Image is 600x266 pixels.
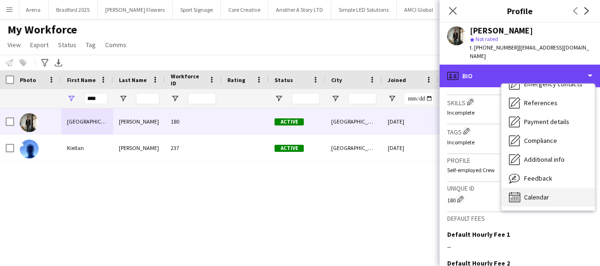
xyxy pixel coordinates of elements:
button: Open Filter Menu [67,94,75,103]
div: [DATE] [382,135,439,161]
span: Joined [388,76,406,83]
h3: Skills [447,97,592,107]
h3: Default Hourly Fee 1 [447,230,510,239]
h3: Tags [447,126,592,136]
div: Compliance [501,131,595,150]
span: References [524,99,558,107]
span: Export [30,41,49,49]
h3: Default fees [447,214,592,223]
span: View [8,41,21,49]
div: Kiellan [61,135,113,161]
span: Photo [20,76,36,83]
app-action-btn: Export XLSX [53,57,64,68]
button: Open Filter Menu [275,94,283,103]
button: Open Filter Menu [388,94,396,103]
span: t. [PHONE_NUMBER] [470,44,519,51]
img: Kiellan Parker [20,140,39,158]
span: Not rated [475,35,498,42]
span: Compliance [524,136,557,145]
span: Active [275,145,304,152]
h3: Profile [447,156,592,165]
button: AMCI Global [397,0,441,19]
button: Simple LED Solutions [331,0,397,19]
span: Active [275,118,304,125]
button: [PERSON_NAME] Flowers [98,0,173,19]
p: Self-employed Crew [447,166,592,174]
div: [GEOGRAPHIC_DATA] [325,108,382,134]
span: Tag [86,41,96,49]
span: Rating [227,76,245,83]
div: References [501,93,595,112]
button: Open Filter Menu [119,94,127,103]
div: 237 [165,135,222,161]
div: Additional info [501,150,595,169]
span: Status [58,41,76,49]
span: Status [275,76,293,83]
button: Open Filter Menu [331,94,340,103]
button: Core Creative [221,0,268,19]
span: Emergency contacts [524,80,583,88]
span: First Name [67,76,96,83]
div: [PERSON_NAME] [113,108,165,134]
div: Calendar [501,188,595,207]
div: Feedback [501,169,595,188]
p: Incomplete [447,109,592,116]
div: [DATE] [382,108,439,134]
span: | [EMAIL_ADDRESS][DOMAIN_NAME] [470,44,589,59]
span: Feedback [524,174,552,183]
button: Open Filter Menu [171,94,179,103]
span: Comms [105,41,126,49]
span: Calendar [524,193,549,201]
input: City Filter Input [348,93,376,104]
div: [PERSON_NAME] [470,26,533,35]
p: Incomplete [447,139,592,146]
a: Export [26,39,52,51]
input: Last Name Filter Input [136,93,159,104]
div: Payment details [501,112,595,131]
div: 180 [165,108,222,134]
div: Emergency contacts [501,75,595,93]
a: Status [54,39,80,51]
div: [GEOGRAPHIC_DATA] [61,108,113,134]
app-action-btn: Advanced filters [39,57,50,68]
span: Workforce ID [171,73,205,87]
div: -- [447,242,592,251]
a: Comms [101,39,130,51]
div: [GEOGRAPHIC_DATA] [325,135,382,161]
span: City [331,76,342,83]
div: Bio [440,65,600,87]
span: Payment details [524,117,569,126]
input: Workforce ID Filter Input [188,93,216,104]
button: Arena [18,0,49,19]
span: Additional info [524,155,565,164]
button: Bradford 2025 [49,0,98,19]
a: View [4,39,25,51]
img: Kiel Myers [20,113,39,132]
h3: Profile [440,5,600,17]
div: 7 days [439,108,495,134]
input: Joined Filter Input [405,93,433,104]
span: My Workforce [8,23,77,37]
a: Tag [82,39,100,51]
button: Another A Story LTD [268,0,331,19]
div: [PERSON_NAME] [113,135,165,161]
button: Sport Signage [173,0,221,19]
input: Status Filter Input [292,93,320,104]
h3: Unique ID [447,184,592,192]
div: 180 [447,194,592,204]
input: First Name Filter Input [84,93,108,104]
span: Last Name [119,76,147,83]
